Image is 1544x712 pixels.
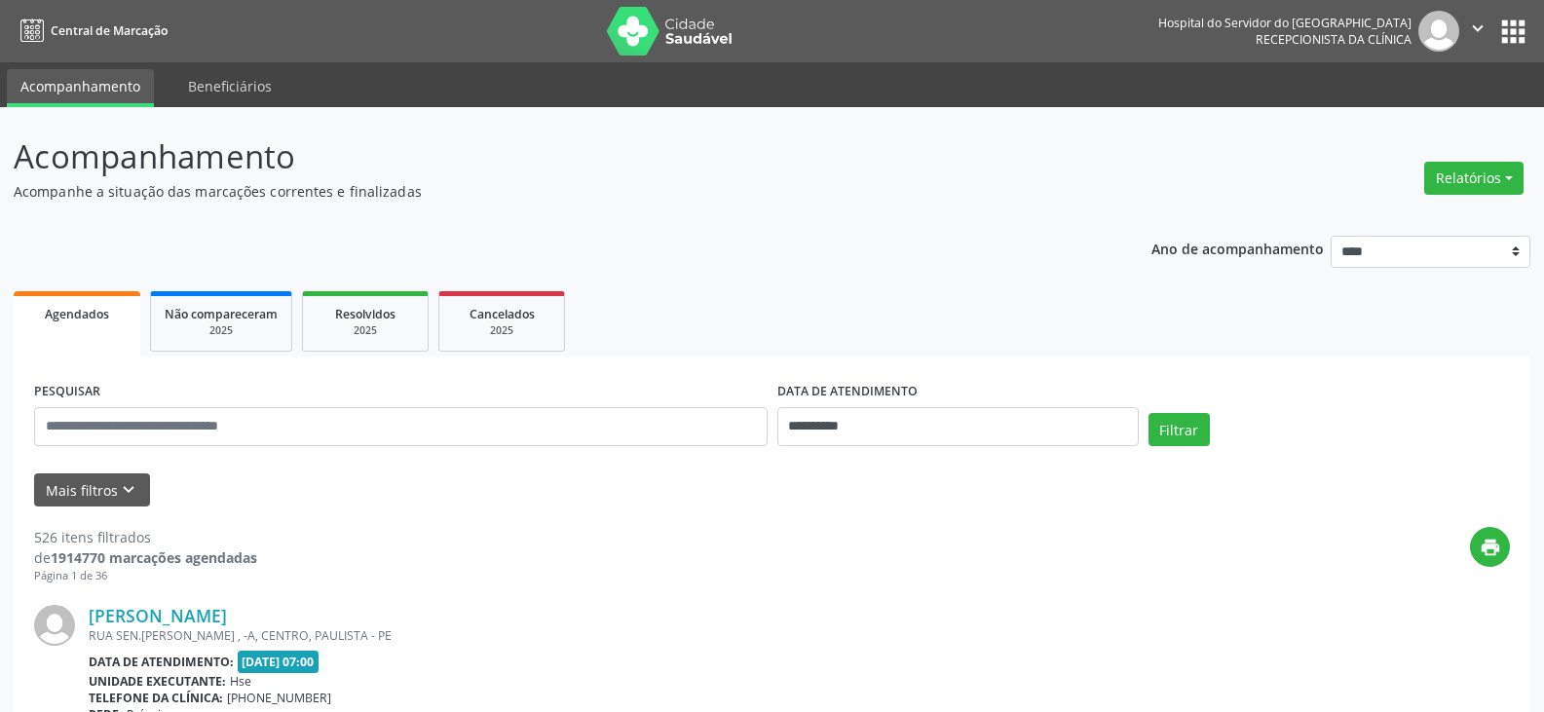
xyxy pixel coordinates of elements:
[1149,413,1210,446] button: Filtrar
[45,306,109,322] span: Agendados
[34,547,257,568] div: de
[34,605,75,646] img: img
[1418,11,1459,52] img: img
[89,690,223,706] b: Telefone da clínica:
[118,479,139,501] i: keyboard_arrow_down
[1158,15,1412,31] div: Hospital do Servidor do [GEOGRAPHIC_DATA]
[165,323,278,338] div: 2025
[317,323,414,338] div: 2025
[7,69,154,107] a: Acompanhamento
[1151,236,1324,260] p: Ano de acompanhamento
[89,605,227,626] a: [PERSON_NAME]
[14,15,168,47] a: Central de Marcação
[34,568,257,584] div: Página 1 de 36
[89,654,234,670] b: Data de atendimento:
[470,306,535,322] span: Cancelados
[51,548,257,567] strong: 1914770 marcações agendadas
[1424,162,1524,195] button: Relatórios
[1459,11,1496,52] button: 
[1480,537,1501,558] i: print
[14,181,1075,202] p: Acompanhe a situação das marcações correntes e finalizadas
[453,323,550,338] div: 2025
[777,377,918,407] label: DATA DE ATENDIMENTO
[335,306,395,322] span: Resolvidos
[174,69,285,103] a: Beneficiários
[230,673,251,690] span: Hse
[1496,15,1530,49] button: apps
[34,527,257,547] div: 526 itens filtrados
[89,627,1218,644] div: RUA SEN.[PERSON_NAME] , -A, CENTRO, PAULISTA - PE
[89,673,226,690] b: Unidade executante:
[1467,18,1488,39] i: 
[51,22,168,39] span: Central de Marcação
[1470,527,1510,567] button: print
[34,377,100,407] label: PESQUISAR
[238,651,320,673] span: [DATE] 07:00
[14,132,1075,181] p: Acompanhamento
[165,306,278,322] span: Não compareceram
[227,690,331,706] span: [PHONE_NUMBER]
[34,473,150,507] button: Mais filtroskeyboard_arrow_down
[1256,31,1412,48] span: Recepcionista da clínica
